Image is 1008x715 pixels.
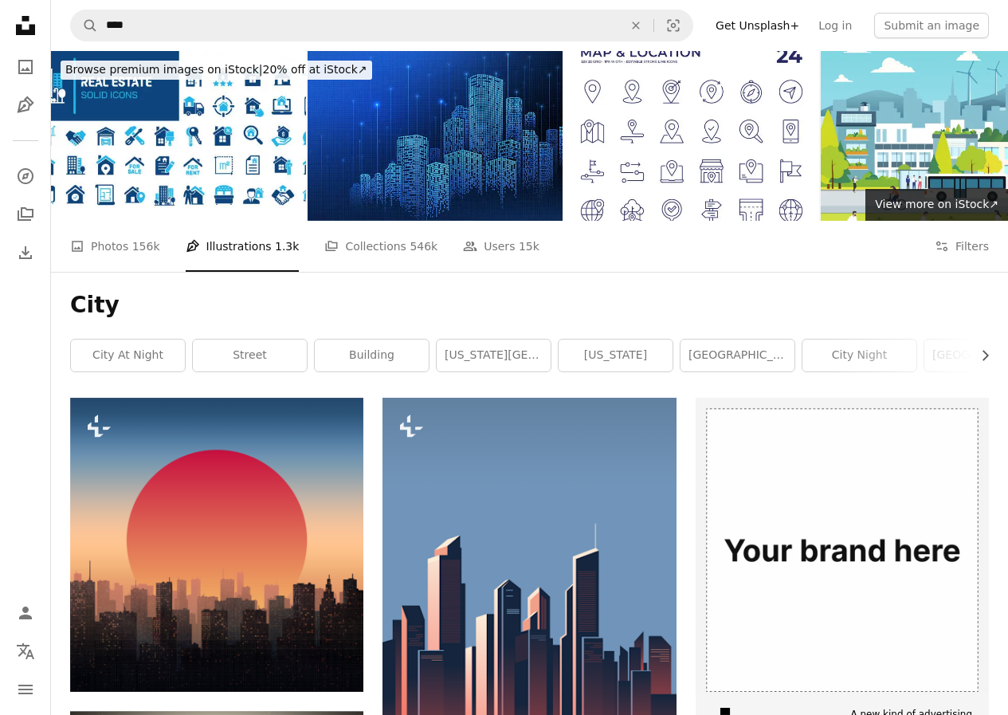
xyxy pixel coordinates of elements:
a: street [193,340,307,371]
button: scroll list to the right [971,340,989,371]
img: Map and Location [564,51,819,221]
a: Photos 156k [70,221,160,272]
button: Clear [618,10,653,41]
a: building [315,340,429,371]
a: Download History [10,237,41,269]
a: Photos [10,51,41,83]
a: Illustrations [10,89,41,121]
img: Vector illustration of city at sunset. [70,398,363,691]
img: City buildings abstract background. Smart city, urban concept, real estate, organization office [308,51,563,221]
a: city at night [71,340,185,371]
button: Submit an image [874,13,989,38]
span: 15k [519,238,539,255]
a: Users 15k [463,221,539,272]
button: Language [10,635,41,667]
button: Menu [10,674,41,705]
a: [US_STATE][GEOGRAPHIC_DATA] [437,340,551,371]
a: Explore [10,160,41,192]
h1: City [70,291,989,320]
a: View more on iStock↗ [865,189,1008,221]
a: Collections 546k [324,221,437,272]
a: Collections [10,198,41,230]
a: Get Unsplash+ [706,13,809,38]
button: Search Unsplash [71,10,98,41]
button: Filters [935,221,989,272]
a: Log in [809,13,861,38]
div: 20% off at iStock ↗ [61,61,372,80]
a: Vector illustration of city at sunset. [70,537,363,552]
span: 156k [132,238,160,255]
a: Browse premium images on iStock|20% off at iStock↗ [51,51,382,89]
span: Browse premium images on iStock | [65,63,262,76]
img: Real estate glyph solid icons. Containing house, apartment, sell, residential solid icons collect... [51,51,306,221]
button: Visual search [654,10,692,41]
a: Log in / Sign up [10,597,41,629]
a: [US_STATE] [559,340,673,371]
a: city night [802,340,916,371]
img: file-1635990775102-c9800842e1cdimage [696,398,989,691]
a: [GEOGRAPHIC_DATA] [680,340,794,371]
span: 546k [410,238,437,255]
form: Find visuals sitewide [70,10,693,41]
span: View more on iStock ↗ [875,198,998,210]
a: Cityscape in red, blue, and grey. [382,611,676,625]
